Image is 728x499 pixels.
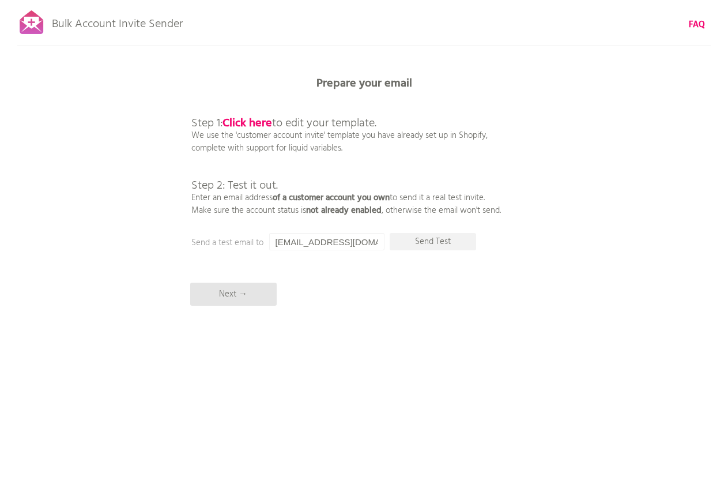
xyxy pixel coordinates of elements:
[191,177,278,195] span: Step 2: Test it out.
[689,18,705,31] a: FAQ
[306,204,382,217] b: not already enabled
[222,114,272,133] a: Click here
[191,237,422,249] p: Send a test email to
[390,233,476,250] p: Send Test
[273,191,390,205] b: of a customer account you own
[191,114,376,133] span: Step 1: to edit your template.
[689,18,705,32] b: FAQ
[316,74,412,93] b: Prepare your email
[191,92,501,217] p: We use the 'customer account invite' template you have already set up in Shopify, complete with s...
[190,283,277,306] p: Next →
[52,7,183,36] p: Bulk Account Invite Sender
